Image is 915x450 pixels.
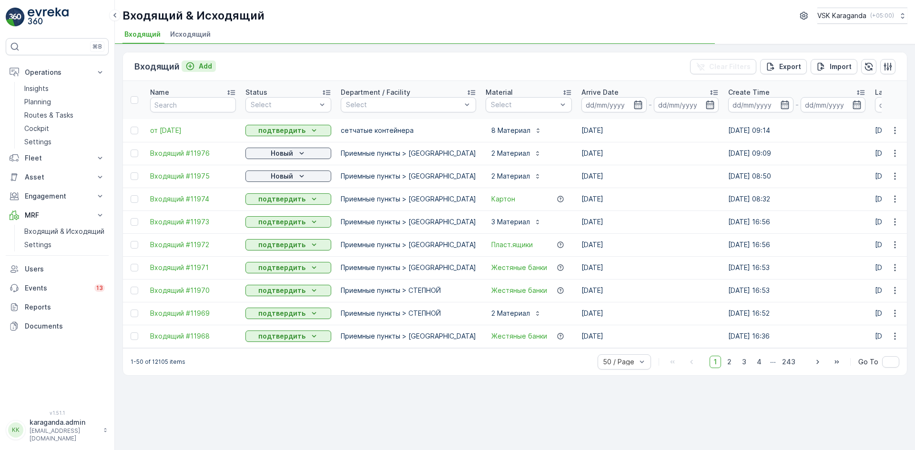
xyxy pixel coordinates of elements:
[258,286,305,295] p: подтвердить
[258,194,305,204] p: подтвердить
[131,195,138,203] div: Toggle Row Selected
[6,279,109,298] a: Events13
[577,119,723,142] td: [DATE]
[131,358,185,366] p: 1-50 of 12105 items
[341,171,476,181] p: Приемные пункты > [GEOGRAPHIC_DATA]
[150,97,236,112] input: Search
[245,88,267,97] p: Status
[341,217,476,227] p: Приемные пункты > [GEOGRAPHIC_DATA]
[25,191,90,201] p: Engagement
[25,264,105,274] p: Users
[24,240,51,250] p: Settings
[341,194,476,204] p: Приемные пункты > [GEOGRAPHIC_DATA]
[20,95,109,109] a: Planning
[491,217,530,227] p: 3 Материал
[150,171,236,181] span: Входящий #11975
[817,11,866,20] p: VSK Karaganda
[150,263,236,272] span: Входящий #11971
[25,321,105,331] p: Documents
[817,8,907,24] button: VSK Karaganda(+05:00)
[491,331,547,341] span: Жестяные банки
[245,125,331,136] button: подтвердить
[20,238,109,251] a: Settings
[486,88,513,97] p: Material
[20,109,109,122] a: Routes & Tasks
[341,149,476,158] p: Приемные пункты > [GEOGRAPHIC_DATA]
[131,241,138,249] div: Toggle Row Selected
[654,97,719,112] input: dd/mm/yyyy
[491,286,547,295] span: Жестяные банки
[6,298,109,317] a: Reports
[6,206,109,225] button: MRF
[723,325,870,348] td: [DATE] 16:36
[258,263,305,272] p: подтвердить
[24,137,51,147] p: Settings
[245,148,331,159] button: Новый
[723,256,870,279] td: [DATE] 16:53
[150,217,236,227] span: Входящий #11973
[723,210,870,233] td: [DATE] 16:56
[150,286,236,295] span: Входящий #11970
[486,169,547,184] button: 2 Материал
[28,8,69,27] img: logo_light-DOdMpM7g.png
[649,99,652,110] p: -
[6,8,25,27] img: logo
[150,240,236,250] span: Входящий #11972
[131,310,138,317] div: Toggle Row Selected
[577,142,723,165] td: [DATE]
[92,43,102,50] p: ⌘B
[6,260,109,279] a: Users
[341,263,476,272] p: Приемные пункты > [GEOGRAPHIC_DATA]
[491,309,530,318] p: 2 Материал
[271,149,293,158] p: Новый
[20,225,109,238] a: Входящий & Исходящий
[131,127,138,134] div: Toggle Row Selected
[341,286,476,295] p: Приемные пункты > СТЕПНОЙ
[25,210,90,220] p: MRF
[271,171,293,181] p: Новый
[577,210,723,233] td: [DATE]
[577,325,723,348] td: [DATE]
[30,418,98,427] p: karaganda.admin
[245,330,331,342] button: подтвердить
[258,331,305,341] p: подтвердить
[25,172,90,182] p: Asset
[6,168,109,187] button: Asset
[577,302,723,325] td: [DATE]
[491,171,530,181] p: 2 Материал
[150,194,236,204] a: Входящий #11974
[346,100,461,110] p: Select
[124,30,161,39] span: Входящий
[25,283,89,293] p: Events
[30,427,98,442] p: [EMAIL_ADDRESS][DOMAIN_NAME]
[577,165,723,188] td: [DATE]
[341,331,476,341] p: Приемные пункты > [GEOGRAPHIC_DATA]
[577,256,723,279] td: [DATE]
[723,233,870,256] td: [DATE] 16:56
[182,60,216,72] button: Add
[251,100,316,110] p: Select
[723,188,870,210] td: [DATE] 08:32
[6,187,109,206] button: Engagement
[723,356,736,368] span: 2
[491,194,515,204] a: Картон
[131,150,138,157] div: Toggle Row Selected
[258,126,305,135] p: подтвердить
[20,122,109,135] a: Cockpit
[150,309,236,318] span: Входящий #11969
[131,264,138,271] div: Toggle Row Selected
[150,331,236,341] span: Входящий #11968
[723,119,870,142] td: [DATE] 09:14
[723,142,870,165] td: [DATE] 09:09
[150,126,236,135] span: от [DATE]
[245,170,331,182] button: Новый
[24,84,49,93] p: Insights
[258,217,305,227] p: подтвердить
[491,149,530,158] p: 2 Материал
[491,240,533,250] a: Пласт.ящики
[778,356,800,368] span: 243
[723,302,870,325] td: [DATE] 16:52
[134,60,180,73] p: Входящий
